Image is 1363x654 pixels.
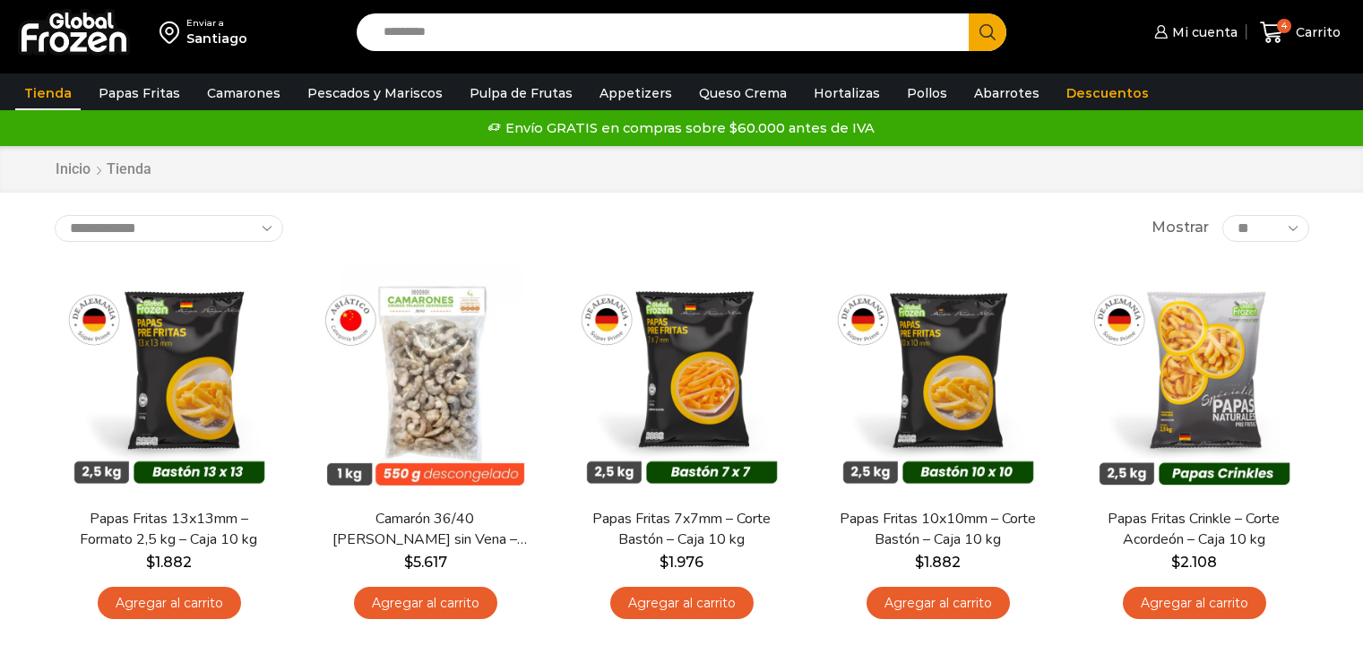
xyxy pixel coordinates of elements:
[461,76,582,110] a: Pulpa de Frutas
[146,554,155,571] span: $
[1171,554,1180,571] span: $
[298,76,452,110] a: Pescados y Mariscos
[578,509,784,550] a: Papas Fritas 7x7mm – Corte Bastón – Caja 10 kg
[404,554,413,571] span: $
[354,587,497,620] a: Agregar al carrito: “Camarón 36/40 Crudo Pelado sin Vena - Bronze - Caja 10 kg”
[591,76,681,110] a: Appetizers
[1171,554,1217,571] bdi: 2.108
[969,13,1006,51] button: Search button
[322,509,528,550] a: Camarón 36/40 [PERSON_NAME] sin Vena – Bronze – Caja 10 kg
[1168,23,1238,41] span: Mi cuenta
[55,159,91,180] a: Inicio
[965,76,1048,110] a: Abarrotes
[107,160,151,177] h1: Tienda
[915,554,924,571] span: $
[15,76,81,110] a: Tienda
[690,76,796,110] a: Queso Crema
[660,554,703,571] bdi: 1.976
[660,554,669,571] span: $
[1091,509,1297,550] a: Papas Fritas Crinkle – Corte Acordeón – Caja 10 kg
[198,76,289,110] a: Camarones
[610,587,754,620] a: Agregar al carrito: “Papas Fritas 7x7mm - Corte Bastón - Caja 10 kg”
[98,587,241,620] a: Agregar al carrito: “Papas Fritas 13x13mm - Formato 2,5 kg - Caja 10 kg”
[834,509,1040,550] a: Papas Fritas 10x10mm – Corte Bastón – Caja 10 kg
[1057,76,1158,110] a: Descuentos
[146,554,192,571] bdi: 1.882
[55,159,151,180] nav: Breadcrumb
[1291,23,1341,41] span: Carrito
[55,215,283,242] select: Pedido de la tienda
[186,17,247,30] div: Enviar a
[898,76,956,110] a: Pollos
[160,17,186,47] img: address-field-icon.svg
[1123,587,1266,620] a: Agregar al carrito: “Papas Fritas Crinkle - Corte Acordeón - Caja 10 kg”
[186,30,247,47] div: Santiago
[1277,19,1291,33] span: 4
[65,509,272,550] a: Papas Fritas 13x13mm – Formato 2,5 kg – Caja 10 kg
[1150,14,1238,50] a: Mi cuenta
[1152,218,1209,238] span: Mostrar
[805,76,889,110] a: Hortalizas
[404,554,447,571] bdi: 5.617
[867,587,1010,620] a: Agregar al carrito: “Papas Fritas 10x10mm - Corte Bastón - Caja 10 kg”
[1255,12,1345,54] a: 4 Carrito
[90,76,189,110] a: Papas Fritas
[915,554,961,571] bdi: 1.882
